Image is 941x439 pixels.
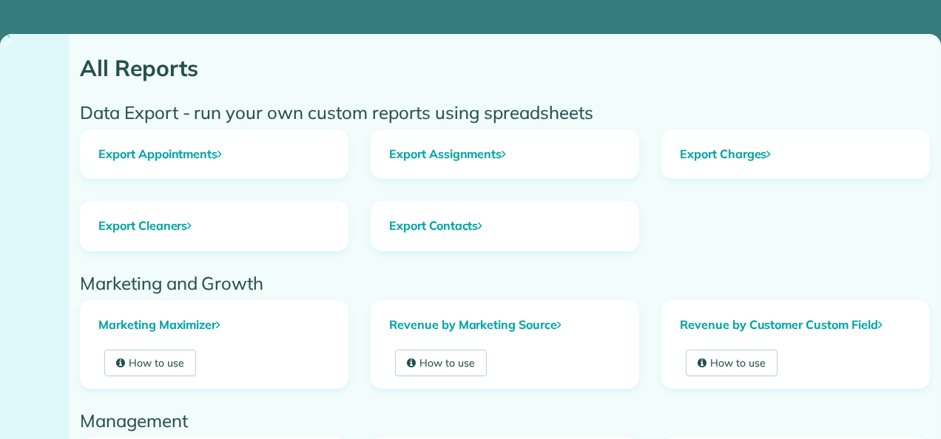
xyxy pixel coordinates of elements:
a: Revenue by Customer Custom Field [662,301,929,350]
a: Marketing Maximizer [81,301,348,350]
a: Export Cleaners [81,202,348,251]
a: Export Charges [662,130,929,179]
a: Export Contacts [371,202,638,251]
h2: Data Export - run your own custom reports using spreadsheets [80,103,930,122]
h1: All Reports [80,56,930,81]
a: Export Appointments [81,130,348,179]
h2: Management [80,411,930,430]
a: How to use [104,350,196,376]
h2: Marketing and Growth [80,273,930,293]
a: Export Assignments [371,130,638,179]
a: Revenue by Marketing Source [371,301,638,350]
a: How to use [395,350,487,376]
a: How to use [686,350,778,376]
